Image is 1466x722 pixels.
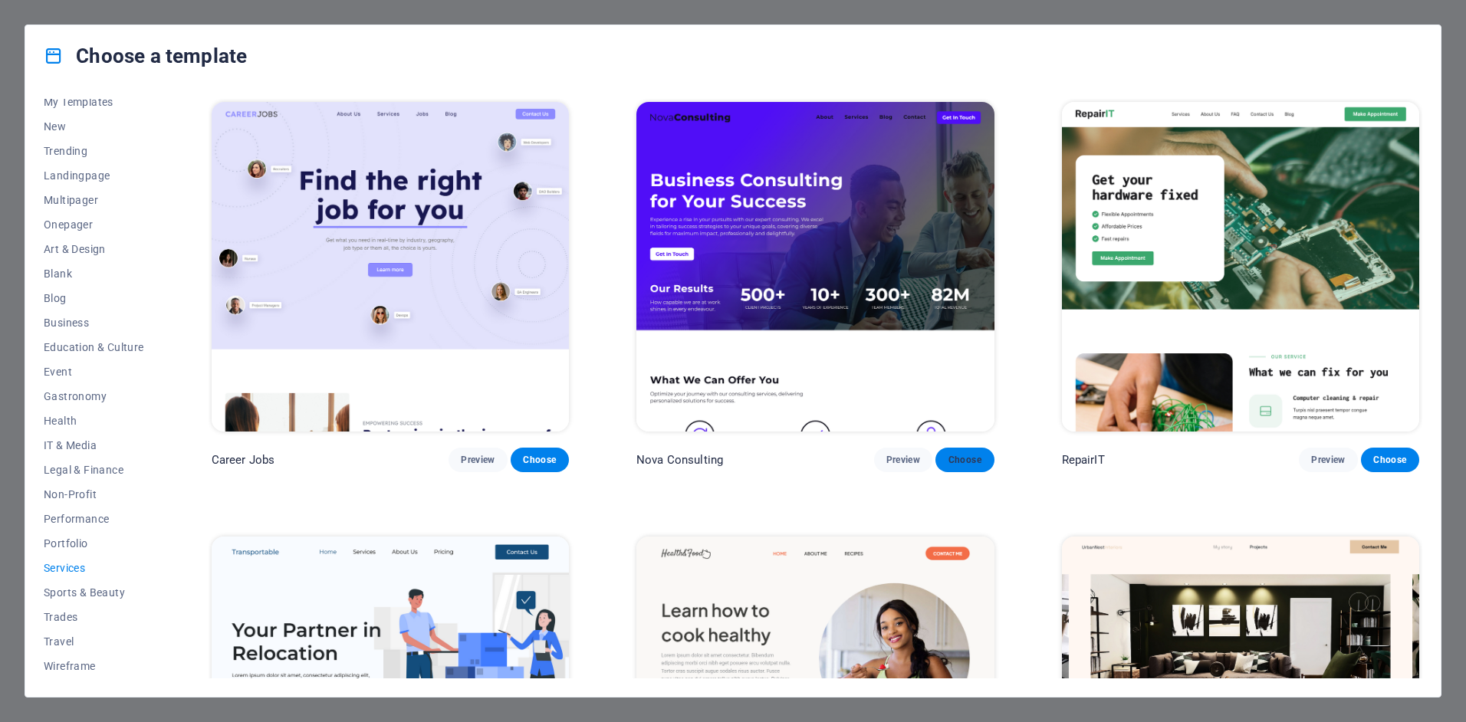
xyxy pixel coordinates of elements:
button: Blank [44,261,144,286]
span: Choose [1373,454,1407,466]
p: Nova Consulting [636,452,723,468]
span: Education & Culture [44,341,144,353]
span: Sports & Beauty [44,586,144,599]
button: Trades [44,605,144,629]
span: Preview [461,454,495,466]
span: Health [44,415,144,427]
img: Nova Consulting [636,102,994,432]
button: My Templates [44,90,144,114]
span: Choose [948,454,981,466]
button: Gastronomy [44,384,144,409]
button: Education & Culture [44,335,144,359]
span: Wireframe [44,660,144,672]
button: Multipager [44,188,144,212]
span: Multipager [44,194,144,206]
button: Landingpage [44,163,144,188]
span: IT & Media [44,439,144,451]
button: Performance [44,507,144,531]
span: Preview [886,454,920,466]
span: Legal & Finance [44,464,144,476]
button: Health [44,409,144,433]
span: Travel [44,635,144,648]
span: Gastronomy [44,390,144,402]
img: Career Jobs [212,102,569,432]
button: Onepager [44,212,144,237]
button: Trending [44,139,144,163]
button: Choose [511,448,569,472]
button: Art & Design [44,237,144,261]
p: RepairIT [1062,452,1105,468]
p: Career Jobs [212,452,275,468]
span: Event [44,366,144,378]
button: Non-Profit [44,482,144,507]
button: Preview [874,448,932,472]
span: Trades [44,611,144,623]
span: Preview [1311,454,1345,466]
button: IT & Media [44,433,144,458]
h4: Choose a template [44,44,247,68]
span: Performance [44,513,144,525]
button: Preview [1299,448,1357,472]
span: My Templates [44,96,144,108]
span: Portfolio [44,537,144,550]
span: Onepager [44,218,144,231]
button: Business [44,310,144,335]
span: New [44,120,144,133]
button: New [44,114,144,139]
button: Preview [449,448,507,472]
button: Wireframe [44,654,144,678]
span: Business [44,317,144,329]
span: Non-Profit [44,488,144,500]
img: RepairIT [1062,102,1419,432]
button: Sports & Beauty [44,580,144,605]
span: Art & Design [44,243,144,255]
span: Landingpage [44,169,144,182]
span: Blog [44,292,144,304]
span: Blank [44,267,144,280]
button: Choose [1361,448,1419,472]
button: Blog [44,286,144,310]
span: Trending [44,145,144,157]
button: Choose [935,448,994,472]
button: Portfolio [44,531,144,556]
span: Choose [523,454,557,466]
button: Travel [44,629,144,654]
button: Legal & Finance [44,458,144,482]
button: Event [44,359,144,384]
button: Services [44,556,144,580]
span: Services [44,562,144,574]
